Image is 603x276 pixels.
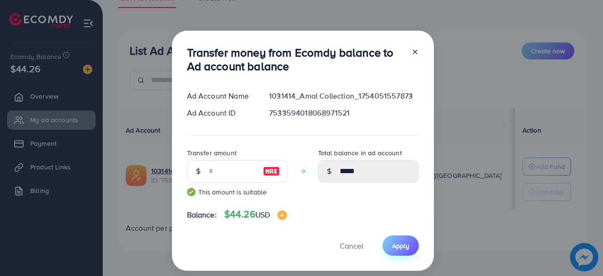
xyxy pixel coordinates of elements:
img: guide [187,188,196,196]
span: Apply [392,241,409,251]
img: image [277,210,287,220]
button: Cancel [328,235,375,256]
button: Apply [383,235,419,256]
span: Balance: [187,209,217,220]
div: 7533594018068971521 [261,108,426,118]
span: Cancel [340,241,363,251]
span: USD [255,209,270,220]
div: 1031414_Amal Collection_1754051557873 [261,91,426,101]
img: image [263,166,280,177]
h3: Transfer money from Ecomdy balance to Ad account balance [187,46,404,73]
div: Ad Account ID [179,108,262,118]
h4: $44.26 [224,209,287,220]
label: Transfer amount [187,148,236,158]
div: Ad Account Name [179,91,262,101]
small: This amount is suitable [187,187,288,197]
label: Total balance in ad account [318,148,402,158]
